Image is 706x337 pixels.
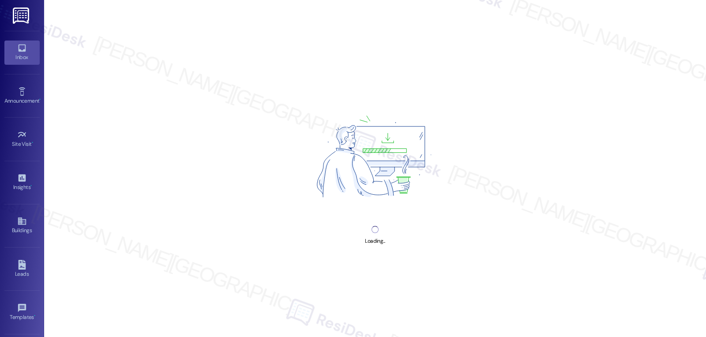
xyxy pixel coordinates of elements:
[32,140,33,146] span: •
[4,127,40,151] a: Site Visit •
[4,41,40,64] a: Inbox
[4,257,40,281] a: Leads
[365,237,385,246] div: Loading...
[13,7,31,24] img: ResiDesk Logo
[4,214,40,237] a: Buildings
[30,183,32,189] span: •
[34,313,35,319] span: •
[4,170,40,194] a: Insights •
[39,96,41,103] span: •
[4,300,40,324] a: Templates •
